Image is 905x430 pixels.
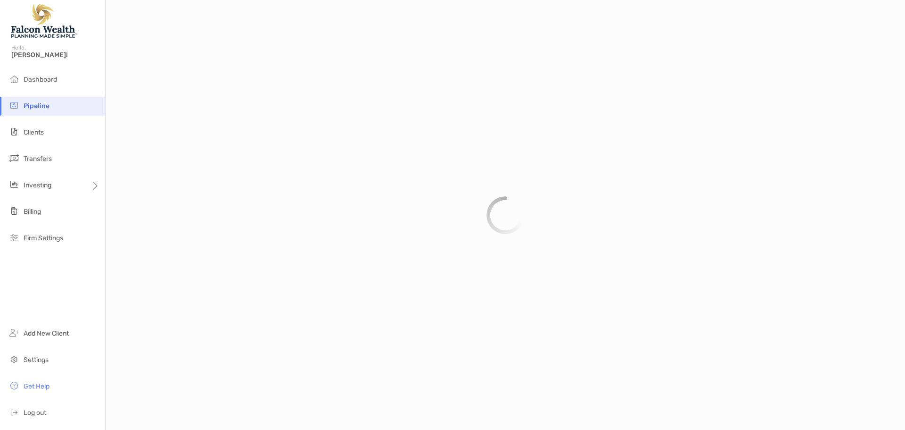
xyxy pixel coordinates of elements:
img: transfers icon [8,152,20,164]
span: Add New Client [24,329,69,337]
span: Get Help [24,382,49,390]
img: investing icon [8,179,20,190]
span: [PERSON_NAME]! [11,51,99,59]
img: clients icon [8,126,20,137]
img: dashboard icon [8,73,20,84]
img: Falcon Wealth Planning Logo [11,4,77,38]
span: Billing [24,208,41,216]
span: Settings [24,356,49,364]
img: add_new_client icon [8,327,20,338]
span: Clients [24,128,44,136]
span: Investing [24,181,51,189]
img: pipeline icon [8,100,20,111]
span: Log out [24,409,46,417]
img: logout icon [8,406,20,418]
span: Pipeline [24,102,49,110]
span: Transfers [24,155,52,163]
img: settings icon [8,354,20,365]
span: Dashboard [24,76,57,84]
img: get-help icon [8,380,20,391]
img: billing icon [8,205,20,217]
img: firm-settings icon [8,232,20,243]
span: Firm Settings [24,234,63,242]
